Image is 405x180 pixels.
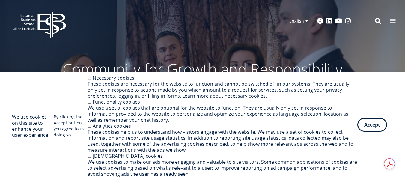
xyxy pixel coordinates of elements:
div: These cookies are necessary for the website to function and cannot be switched off in our systems... [88,81,357,99]
label: Functionality cookies [93,99,140,105]
div: We use a set of cookies that are optional for the website to function. They are usually only set ... [88,105,357,123]
div: We use cookies to make our ads more engaging and valuable to site visitors. Some common applicati... [88,159,357,177]
p: By clicking the Accept button, you agree to us doing so. [54,114,88,138]
label: Analytics cookies [93,123,131,129]
label: Necessary cookies [93,75,134,81]
a: Instagram [345,18,351,24]
div: These cookies help us to understand how visitors engage with the website. We may use a set of coo... [88,129,357,153]
a: Youtube [335,18,342,24]
button: Accept [357,118,387,132]
a: Linkedin [326,18,332,24]
h2: We use cookies on this site to enhance your user experience [12,114,54,138]
label: [DEMOGRAPHIC_DATA] cookies [93,153,163,159]
a: Facebook [317,18,323,24]
p: Community for Growth and Responsibility [44,60,362,78]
